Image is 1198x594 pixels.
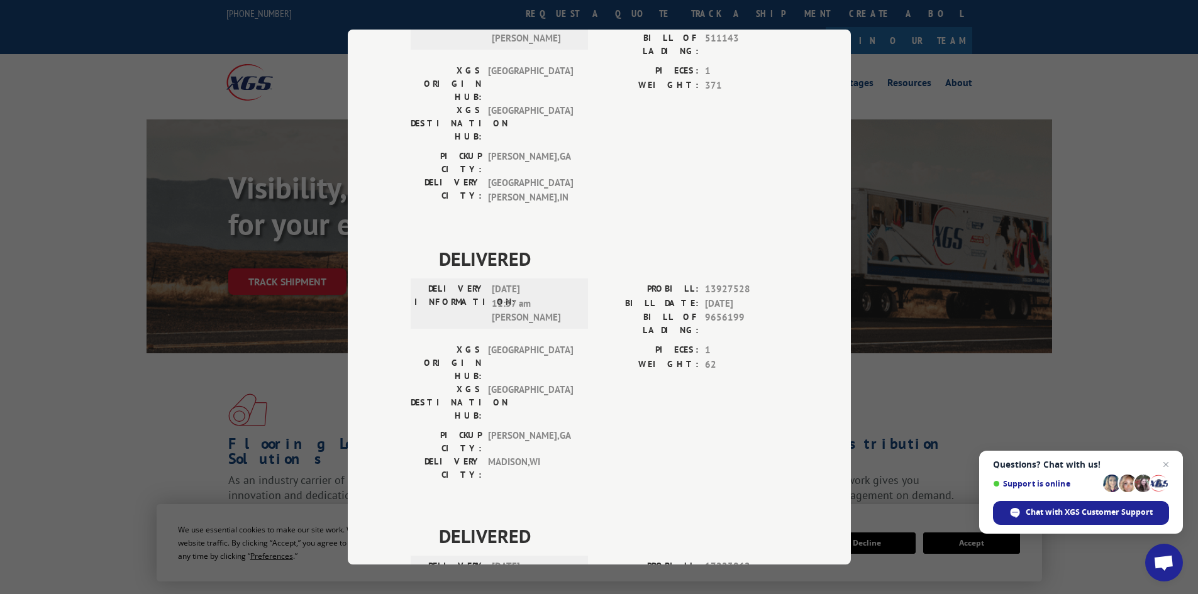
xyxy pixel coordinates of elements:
label: PIECES: [599,343,699,358]
span: [PERSON_NAME] , GA [488,150,573,176]
span: 62 [705,358,788,372]
label: DELIVERY INFORMATION: [414,282,485,325]
label: PICKUP CITY: [411,150,482,176]
span: MADISON , WI [488,455,573,481]
span: [GEOGRAPHIC_DATA] [488,64,573,104]
span: 9656199 [705,311,788,337]
span: DELIVERED [439,522,788,550]
span: 1 [705,64,788,79]
span: [GEOGRAPHIC_DATA] [488,383,573,422]
label: XGS DESTINATION HUB: [411,383,482,422]
span: 511143 [705,31,788,58]
span: Questions? Chat with us! [993,459,1169,470]
span: [PERSON_NAME] , GA [488,429,573,455]
label: BILL DATE: [599,297,699,311]
span: [GEOGRAPHIC_DATA] [488,104,573,143]
span: Chat with XGS Customer Support [1026,507,1153,518]
label: XGS DESTINATION HUB: [411,104,482,143]
label: WEIGHT: [599,79,699,93]
label: XGS ORIGIN HUB: [411,64,482,104]
span: [GEOGRAPHIC_DATA][PERSON_NAME] , IN [488,176,573,204]
label: WEIGHT: [599,358,699,372]
label: PIECES: [599,64,699,79]
label: DELIVERY CITY: [411,176,482,204]
span: Chat with XGS Customer Support [993,501,1169,525]
span: 17223862 [705,559,788,574]
label: PICKUP CITY: [411,429,482,455]
label: DELIVERY CITY: [411,455,482,481]
label: XGS ORIGIN HUB: [411,343,482,383]
label: BILL OF LADING: [599,31,699,58]
label: PROBILL: [599,282,699,297]
span: [DATE] [705,297,788,311]
span: 13927528 [705,282,788,297]
a: Open chat [1145,544,1183,581]
span: 371 [705,79,788,93]
span: DELIVERED [439,245,788,273]
span: 1 [705,343,788,358]
span: [DATE] 11:37 am [PERSON_NAME] [492,282,577,325]
span: Support is online [993,479,1099,488]
label: BILL OF LADING: [599,311,699,337]
label: PROBILL: [599,559,699,574]
span: [GEOGRAPHIC_DATA] [488,343,573,383]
